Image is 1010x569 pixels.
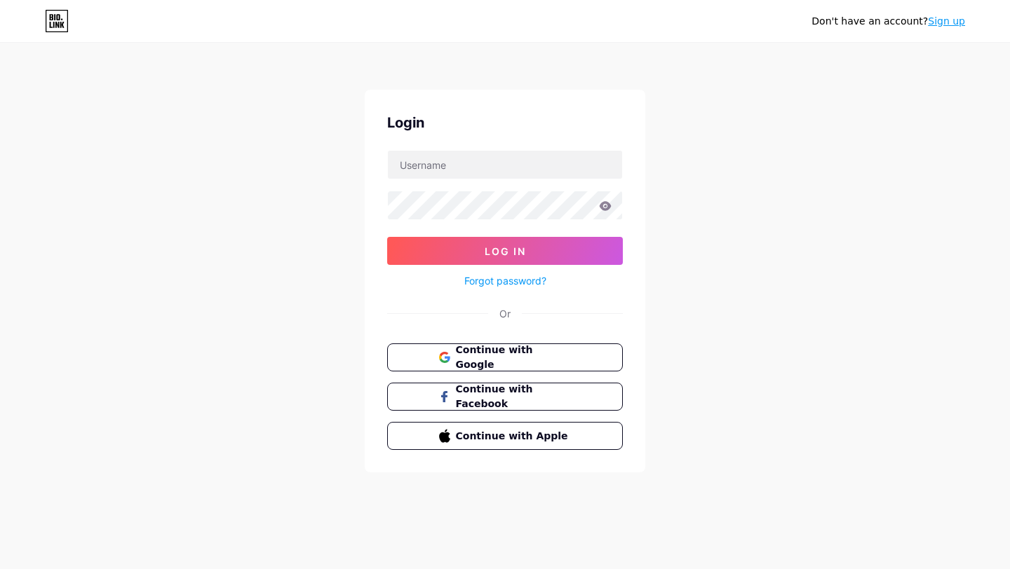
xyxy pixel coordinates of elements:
[499,306,511,321] div: Or
[387,422,623,450] button: Continue with Apple
[464,273,546,288] a: Forgot password?
[456,429,572,444] span: Continue with Apple
[456,343,572,372] span: Continue with Google
[387,343,623,371] button: Continue with Google
[812,14,965,29] div: Don't have an account?
[456,382,572,411] span: Continue with Facebook
[388,151,622,179] input: Username
[387,383,623,411] button: Continue with Facebook
[387,112,623,133] div: Login
[485,245,526,257] span: Log In
[928,15,965,27] a: Sign up
[387,237,623,265] button: Log In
